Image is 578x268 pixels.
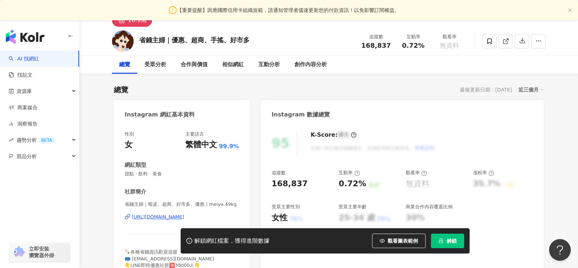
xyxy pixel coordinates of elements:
div: 互動分析 [258,60,280,69]
div: 性別 [125,131,134,137]
div: 追蹤數 [272,170,286,176]
div: 商業合作內容覆蓋比例 [406,204,453,210]
div: 網紅類型 [125,161,146,169]
div: 女 [125,139,133,150]
div: 繁體中文 [185,139,217,150]
div: 主要語言 [185,131,204,137]
div: Instagram 網紅基本資料 [125,111,195,119]
div: 0.72% [338,178,366,190]
span: 【重要提醒】因應國際信用卡組織規範，請通知管理者儘速更新您的付款資訊！以免影響訂閱權益。 [177,6,400,14]
button: 觀看圖表範例 [372,234,426,248]
div: 互動率 [400,33,427,41]
button: 16.9萬 [112,14,152,27]
div: 受眾主要性別 [272,204,300,210]
div: 省錢主婦｜優惠、超商、手搖、好市多 [139,35,250,44]
span: lock [439,238,444,243]
img: logo [6,30,44,44]
span: 0.72% [402,42,424,49]
div: 社群簡介 [125,188,146,196]
div: 受眾分析 [144,60,166,69]
span: 資源庫 [17,83,32,99]
div: 16.9萬 [128,15,147,25]
div: 相似網紅 [222,60,244,69]
span: 無資料 [440,42,459,49]
a: searchAI 找網紅 [9,55,39,63]
div: 觀看率 [436,33,463,41]
div: 最後更新日期：[DATE] [460,87,512,93]
div: K-Score : [311,131,357,139]
span: 🍡各種省錢資訊歡迎追蹤 📪 [EMAIL_ADDRESS][DOMAIN_NAME] 👇LINE即時優惠社群🈵39000人👇 [125,249,214,268]
span: 168,837 [361,42,391,49]
span: 解鎖 [447,238,457,244]
img: chrome extension [12,246,26,258]
span: 觀看圖表範例 [388,238,418,244]
a: 商案媒合 [9,104,38,111]
span: close [568,8,572,12]
div: 總覽 [119,60,130,69]
span: 99.9% [219,142,239,150]
span: rise [9,137,14,142]
div: BETA [38,137,55,144]
div: Instagram 數據總覽 [272,111,330,119]
div: 觀看率 [406,170,427,176]
a: 找貼文 [9,72,33,79]
div: 總覽 [114,85,128,95]
div: 女性 [272,212,288,224]
div: 無資料 [406,178,430,190]
span: 省錢主婦｜蝦皮、超商、好市多、優惠 | meiya.49kg [125,201,239,208]
span: 競品分析 [17,148,37,165]
div: 漲粉率 [473,170,494,176]
span: 趨勢分析 [17,132,55,148]
div: 解鎖網紅檔案，獲得進階數據 [194,237,269,245]
div: 168,837 [272,178,308,190]
div: 互動率 [338,170,360,176]
div: 追蹤數 [361,33,391,41]
div: 創作內容分析 [294,60,327,69]
a: chrome extension立即安裝 瀏覽器外掛 [9,242,70,262]
div: [URL][DOMAIN_NAME] [132,214,184,220]
button: 解鎖 [431,234,464,248]
button: close [568,8,572,13]
div: 受眾主要年齡 [338,204,367,210]
div: 近三個月 [518,85,544,94]
div: 合作與價值 [181,60,208,69]
span: 立即安裝 瀏覽器外掛 [29,246,54,259]
a: 洞察報告 [9,120,38,128]
span: 甜點 · 飲料 · 美食 [125,171,239,177]
a: [URL][DOMAIN_NAME] [125,214,239,220]
img: KOL Avatar [112,30,134,52]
